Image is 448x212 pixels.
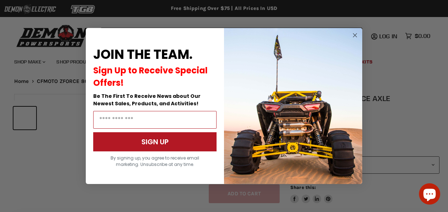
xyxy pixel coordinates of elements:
[93,111,217,129] input: Email Address
[417,183,442,206] inbox-online-store-chat: Shopify online store chat
[351,31,359,40] button: Close dialog
[111,155,199,167] span: By signing up, you agree to receive email marketing. Unsubscribe at any time.
[93,65,208,89] span: Sign Up to Receive Special Offers!
[93,132,217,151] button: SIGN UP
[93,45,192,63] span: JOIN THE TEAM.
[93,93,201,107] span: Be The First To Receive News about Our Newest Sales, Products, and Activities!
[224,28,362,184] img: a9095488-b6e7-41ba-879d-588abfab540b.jpeg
